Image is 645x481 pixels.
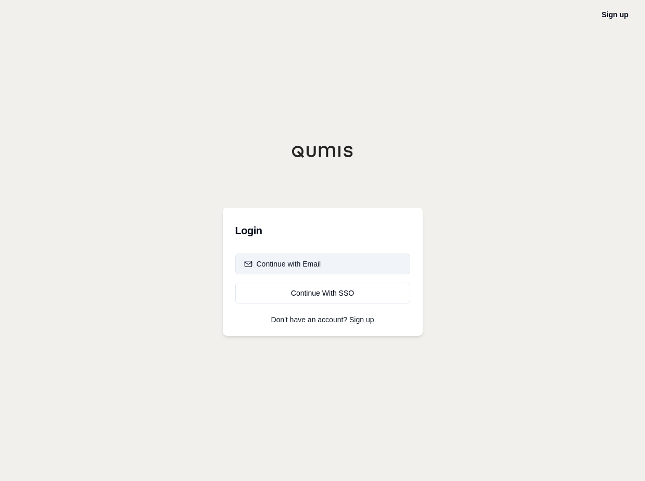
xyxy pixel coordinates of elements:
[244,288,401,298] div: Continue With SSO
[235,220,410,241] h3: Login
[235,316,410,323] p: Don't have an account?
[244,259,321,269] div: Continue with Email
[292,145,354,158] img: Qumis
[602,10,628,19] a: Sign up
[235,283,410,303] a: Continue With SSO
[235,254,410,274] button: Continue with Email
[349,315,374,324] a: Sign up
